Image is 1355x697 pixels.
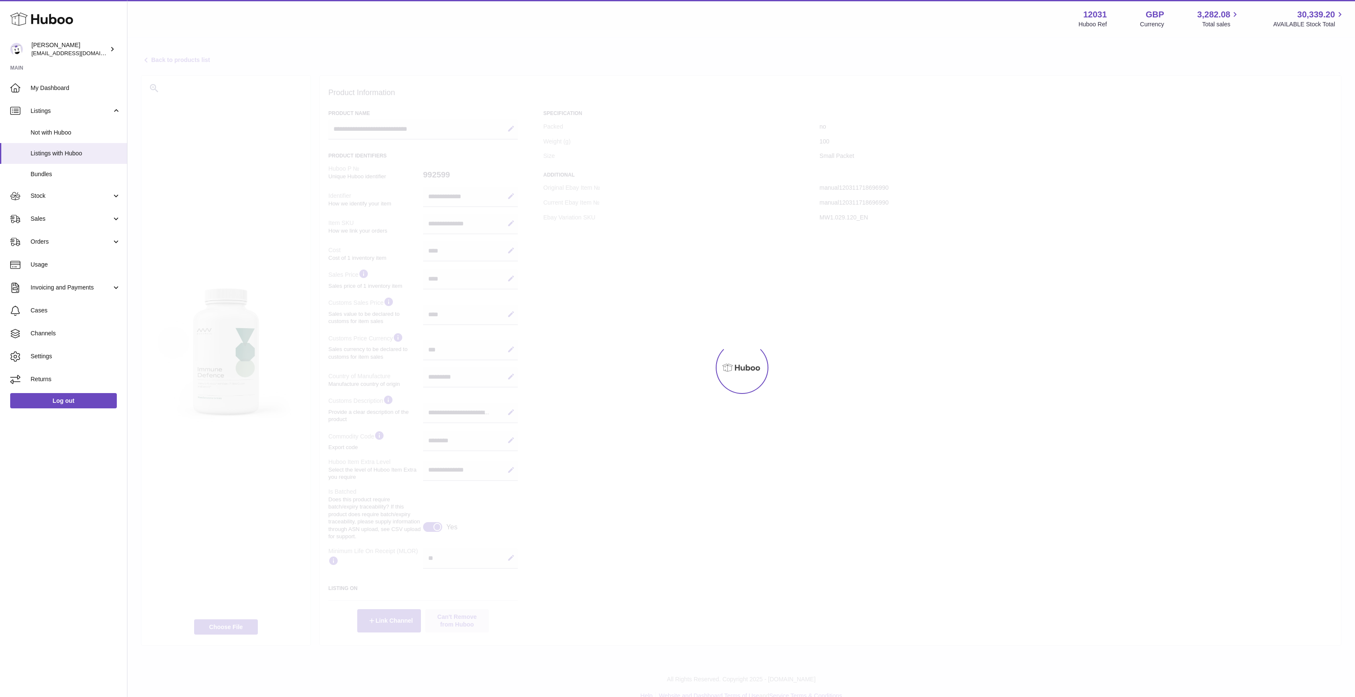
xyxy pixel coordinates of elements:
[31,352,121,360] span: Settings
[31,107,112,115] span: Listings
[1083,9,1107,20] strong: 12031
[31,306,121,315] span: Cases
[1297,9,1335,20] span: 30,339.20
[1273,9,1345,28] a: 30,339.20 AVAILABLE Stock Total
[31,238,112,246] span: Orders
[31,284,112,292] span: Invoicing and Payments
[1140,20,1164,28] div: Currency
[31,41,108,57] div: [PERSON_NAME]
[31,215,112,223] span: Sales
[31,50,125,56] span: [EMAIL_ADDRESS][DOMAIN_NAME]
[1197,9,1240,28] a: 3,282.08 Total sales
[1273,20,1345,28] span: AVAILABLE Stock Total
[31,375,121,383] span: Returns
[31,329,121,337] span: Channels
[31,192,112,200] span: Stock
[10,43,23,56] img: internalAdmin-12031@internal.huboo.com
[31,129,121,137] span: Not with Huboo
[1197,9,1231,20] span: 3,282.08
[31,170,121,178] span: Bundles
[1078,20,1107,28] div: Huboo Ref
[10,393,117,408] a: Log out
[31,84,121,92] span: My Dashboard
[1146,9,1164,20] strong: GBP
[31,261,121,269] span: Usage
[31,149,121,157] span: Listings with Huboo
[1202,20,1240,28] span: Total sales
